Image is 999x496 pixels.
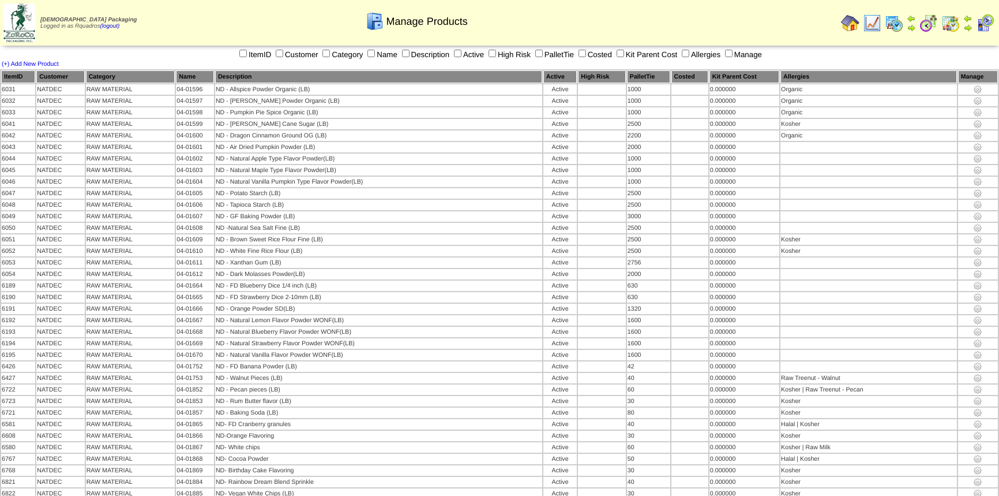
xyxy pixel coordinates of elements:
[86,269,175,279] td: RAW MATERIAL
[215,246,542,256] td: ND - White Fine Rice Flour (LB)
[544,329,577,335] div: Active
[215,70,542,83] th: Description
[1,119,35,129] td: 6041
[86,165,175,176] td: RAW MATERIAL
[86,234,175,245] td: RAW MATERIAL
[973,454,982,464] img: settings.gif
[36,281,84,291] td: NATDEC
[544,259,577,266] div: Active
[36,154,84,164] td: NATDEC
[215,338,542,349] td: ND - Natural Strawberry Flavor Powder WONF(LB)
[544,340,577,347] div: Active
[86,246,175,256] td: RAW MATERIAL
[1,350,35,360] td: 6195
[709,281,779,291] td: 0.000000
[36,107,84,118] td: NATDEC
[973,443,982,452] img: settings.gif
[627,315,670,326] td: 1600
[863,14,881,32] img: line_graph.gif
[215,304,542,314] td: ND - Orange Powder SD(LB)
[1,130,35,141] td: 6042
[215,165,542,176] td: ND - Natural Maple Type Flavor Powder(LB)
[215,234,542,245] td: ND - Brown Sweet Rice Flour Fine (LB)
[544,144,577,151] div: Active
[679,50,720,59] label: Allergies
[176,119,214,129] td: 04-01599
[780,119,957,129] td: Kosher
[36,315,84,326] td: NATDEC
[86,338,175,349] td: RAW MATERIAL
[176,292,214,303] td: 04-01665
[973,120,982,129] img: settings.gif
[36,188,84,199] td: NATDEC
[709,315,779,326] td: 0.000000
[86,142,175,152] td: RAW MATERIAL
[367,50,375,57] input: Name
[215,177,542,187] td: ND - Natural Vanilla Pumpkin Type Flavor Powder(LB)
[215,211,542,222] td: ND - GF Baking Powder (LB)
[780,246,957,256] td: Kosher
[544,282,577,289] div: Active
[36,292,84,303] td: NATDEC
[709,361,779,372] td: 0.000000
[176,130,214,141] td: 04-01600
[617,50,624,57] input: Kit Parent Cost
[1,304,35,314] td: 6191
[36,258,84,268] td: NATDEC
[100,23,119,29] a: (logout)
[3,3,35,42] img: zoroco-logo-small.webp
[709,223,779,233] td: 0.000000
[176,142,214,152] td: 04-01601
[725,50,733,57] input: Manage
[36,327,84,337] td: NATDEC
[973,154,982,163] img: settings.gif
[544,225,577,232] div: Active
[973,362,982,371] img: settings.gif
[40,17,137,23] span: [DEMOGRAPHIC_DATA] Packaging
[544,121,577,128] div: Active
[780,96,957,106] td: Organic
[86,177,175,187] td: RAW MATERIAL
[627,188,670,199] td: 2500
[176,223,214,233] td: 04-01608
[973,304,982,314] img: settings.gif
[709,338,779,349] td: 0.000000
[86,188,175,199] td: RAW MATERIAL
[709,327,779,337] td: 0.000000
[973,420,982,429] img: settings.gif
[973,374,982,383] img: settings.gif
[237,50,271,59] label: ItemID
[176,269,214,279] td: 04-01612
[973,339,982,348] img: settings.gif
[614,50,678,59] label: Kit Parent Cost
[402,50,410,57] input: Description
[544,271,577,278] div: Active
[36,200,84,210] td: NATDEC
[176,154,214,164] td: 04-01602
[544,236,577,243] div: Active
[627,338,670,349] td: 1600
[627,361,670,372] td: 42
[1,246,35,256] td: 6052
[1,327,35,337] td: 6193
[86,258,175,268] td: RAW MATERIAL
[176,234,214,245] td: 04-01609
[841,14,859,32] img: home.gif
[627,70,670,83] th: PalletTie
[86,281,175,291] td: RAW MATERIAL
[176,70,214,83] th: Name
[973,316,982,325] img: settings.gif
[973,478,982,487] img: settings.gif
[627,269,670,279] td: 2000
[780,70,957,83] th: Allergies
[1,281,35,291] td: 6189
[535,50,543,57] input: PalletTie
[86,304,175,314] td: RAW MATERIAL
[215,142,542,152] td: ND - Air Dried Pumpkin Powder (LB)
[1,223,35,233] td: 6050
[973,166,982,175] img: settings.gif
[627,154,670,164] td: 1000
[215,327,542,337] td: ND - Natural Blueberry Flavor Powder WONF(LB)
[454,50,461,57] input: Active
[919,14,938,32] img: calendarblend.gif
